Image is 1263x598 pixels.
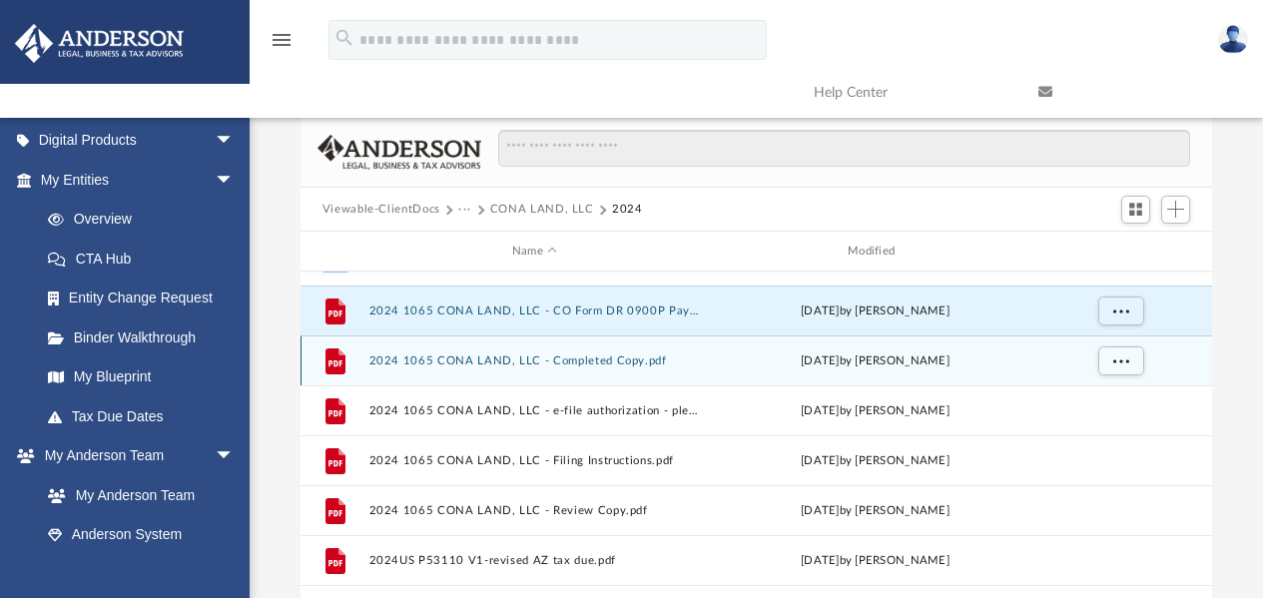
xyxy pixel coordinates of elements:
[368,354,700,367] button: 2024 1065 CONA LAND, LLC - Completed Copy.pdf
[709,502,1040,520] div: [DATE] by [PERSON_NAME]
[28,200,265,240] a: Overview
[310,243,359,261] div: id
[709,452,1040,470] div: [DATE] by [PERSON_NAME]
[709,552,1040,570] div: [DATE] by [PERSON_NAME]
[1218,25,1248,54] img: User Pic
[709,402,1040,420] div: [DATE] by [PERSON_NAME]
[28,239,265,279] a: CTA Hub
[28,396,265,436] a: Tax Due Dates
[28,515,255,555] a: Anderson System
[215,436,255,477] span: arrow_drop_down
[490,201,594,219] button: CONA LAND, LLC
[1121,196,1151,224] button: Switch to Grid View
[28,279,265,318] a: Entity Change Request
[612,201,643,219] button: 2024
[14,436,255,476] a: My Anderson Teamarrow_drop_down
[28,357,255,397] a: My Blueprint
[270,38,294,52] a: menu
[322,201,440,219] button: Viewable-ClientDocs
[28,317,265,357] a: Binder Walkthrough
[14,121,265,161] a: Digital Productsarrow_drop_down
[28,554,255,594] a: Client Referrals
[498,130,1190,168] input: Search files and folders
[799,53,1023,132] a: Help Center
[368,304,700,317] button: 2024 1065 CONA LAND, LLC - CO Form DR 0900P Payment Voucher.pdf
[709,302,1040,320] div: [DATE] by [PERSON_NAME]
[215,121,255,162] span: arrow_drop_down
[270,28,294,52] i: menu
[215,160,255,201] span: arrow_drop_down
[709,243,1041,261] div: Modified
[333,27,355,49] i: search
[458,201,471,219] button: ···
[28,475,245,515] a: My Anderson Team
[367,243,700,261] div: Name
[368,454,700,467] button: 2024 1065 CONA LAND, LLC - Filing Instructions.pdf
[1161,196,1191,224] button: Add
[14,160,265,200] a: My Entitiesarrow_drop_down
[1097,346,1143,376] button: More options
[709,352,1040,370] div: [DATE] by [PERSON_NAME]
[1049,243,1189,261] div: id
[368,504,700,517] button: 2024 1065 CONA LAND, LLC - Review Copy.pdf
[368,554,700,567] button: 2024US P53110 V1-revised AZ tax due.pdf
[1097,297,1143,326] button: More options
[9,24,190,63] img: Anderson Advisors Platinum Portal
[368,404,700,417] button: 2024 1065 CONA LAND, LLC - e-file authorization - please sign.pdf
